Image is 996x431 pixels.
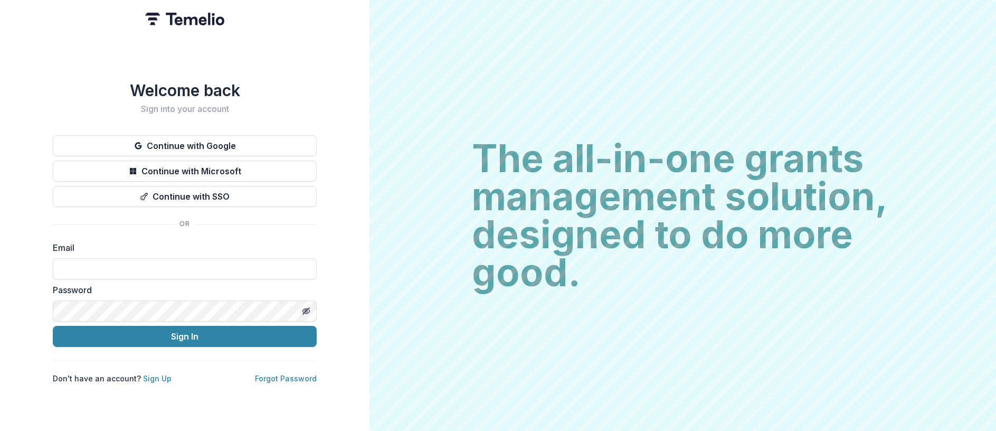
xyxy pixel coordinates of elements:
[145,13,224,25] img: Temelio
[143,374,172,383] a: Sign Up
[53,81,317,100] h1: Welcome back
[53,161,317,182] button: Continue with Microsoft
[298,303,315,320] button: Toggle password visibility
[255,374,317,383] a: Forgot Password
[53,135,317,156] button: Continue with Google
[53,186,317,207] button: Continue with SSO
[53,104,317,114] h2: Sign into your account
[53,373,172,384] p: Don't have an account?
[53,284,310,296] label: Password
[53,241,310,254] label: Email
[53,326,317,347] button: Sign In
